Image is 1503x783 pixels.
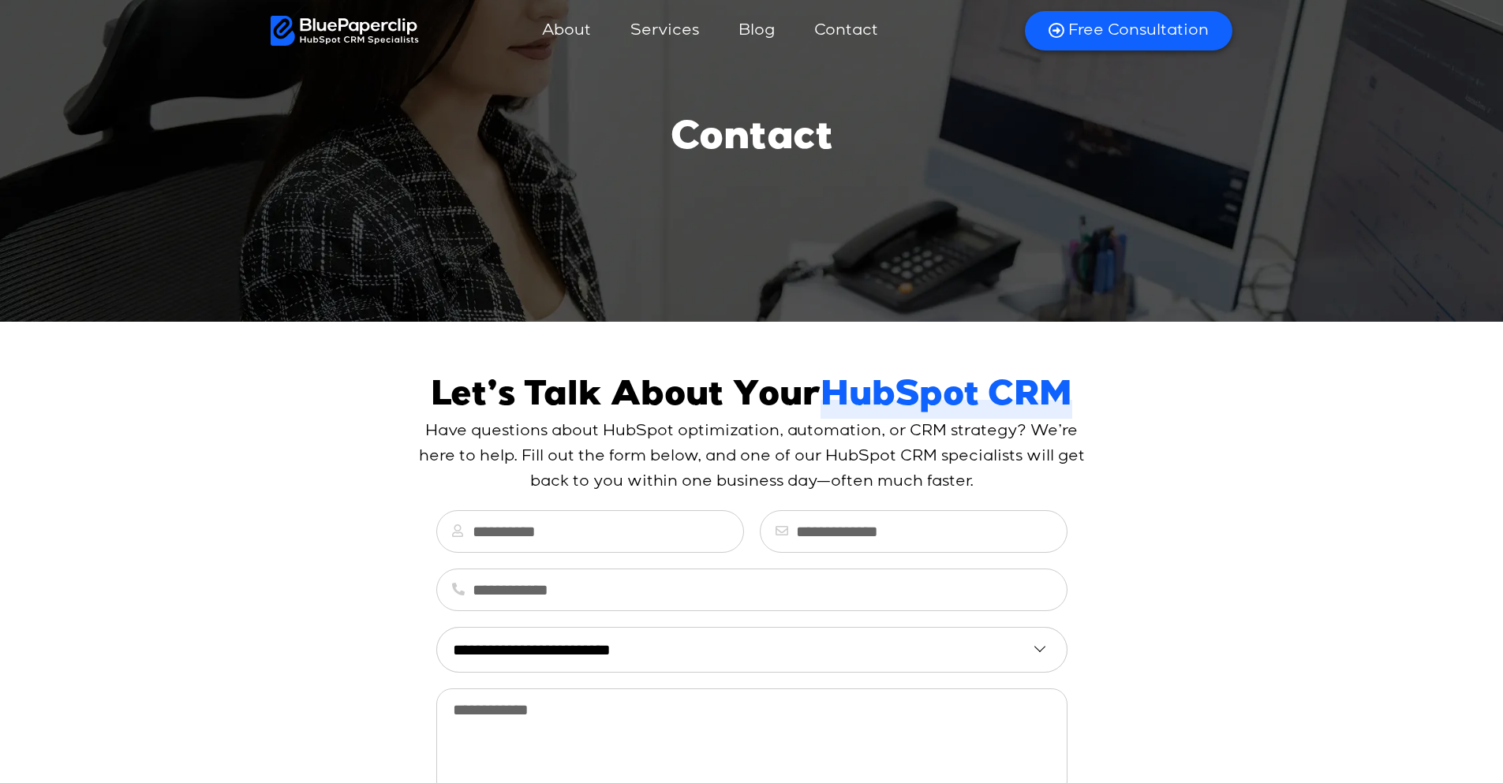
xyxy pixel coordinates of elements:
p: Have questions about HubSpot optimization, automation, or CRM strategy? We’re here to help. Fill ... [417,419,1087,494]
span: HubSpot CRM [821,377,1072,419]
a: Contact [798,12,894,50]
img: BluePaperClip Logo White [271,16,420,46]
a: Free Consultation [1025,11,1232,50]
h2: Let’s Talk About Your [431,377,1072,419]
nav: Menu [419,12,1005,50]
h1: Contact [671,117,833,164]
a: Blog [723,12,791,50]
a: Services [615,12,715,50]
span: Free Consultation [1068,21,1209,41]
a: About [526,12,607,50]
